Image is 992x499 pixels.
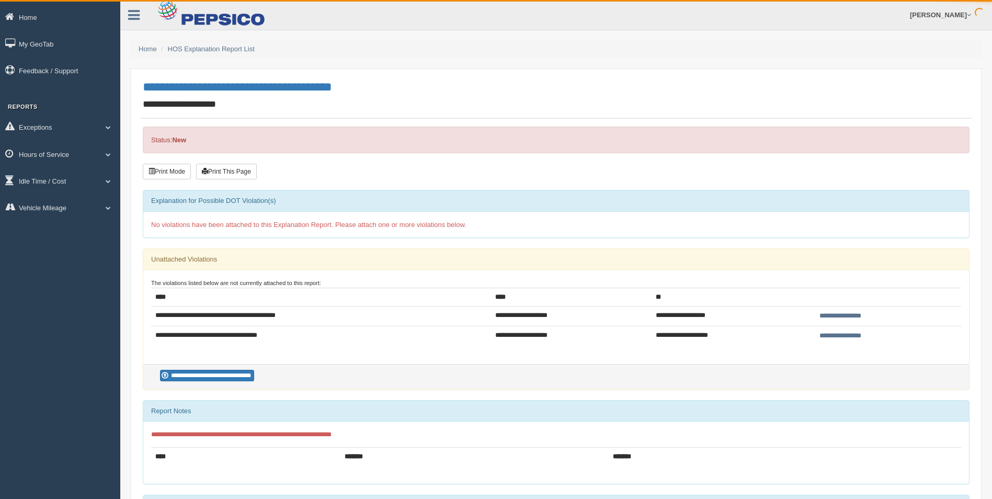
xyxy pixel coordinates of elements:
div: Unattached Violations [143,249,969,270]
strong: New [172,136,186,144]
a: Home [139,45,157,53]
button: Print Mode [143,164,191,179]
div: Explanation for Possible DOT Violation(s) [143,190,969,211]
div: Status: [143,127,970,153]
small: The violations listed below are not currently attached to this report: [151,280,321,286]
div: Report Notes [143,401,969,422]
span: No violations have been attached to this Explanation Report. Please attach one or more violations... [151,221,466,229]
a: HOS Explanation Report List [168,45,255,53]
button: Print This Page [196,164,257,179]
